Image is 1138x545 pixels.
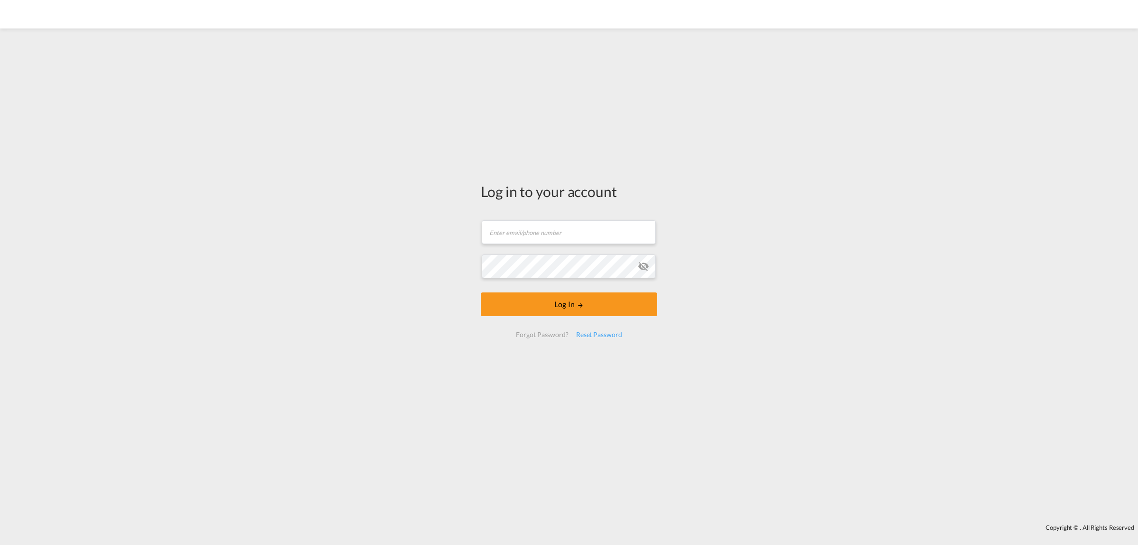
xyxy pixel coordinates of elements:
[482,220,656,244] input: Enter email/phone number
[572,326,626,343] div: Reset Password
[512,326,572,343] div: Forgot Password?
[638,261,649,272] md-icon: icon-eye-off
[481,181,657,201] div: Log in to your account
[481,292,657,316] button: LOGIN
